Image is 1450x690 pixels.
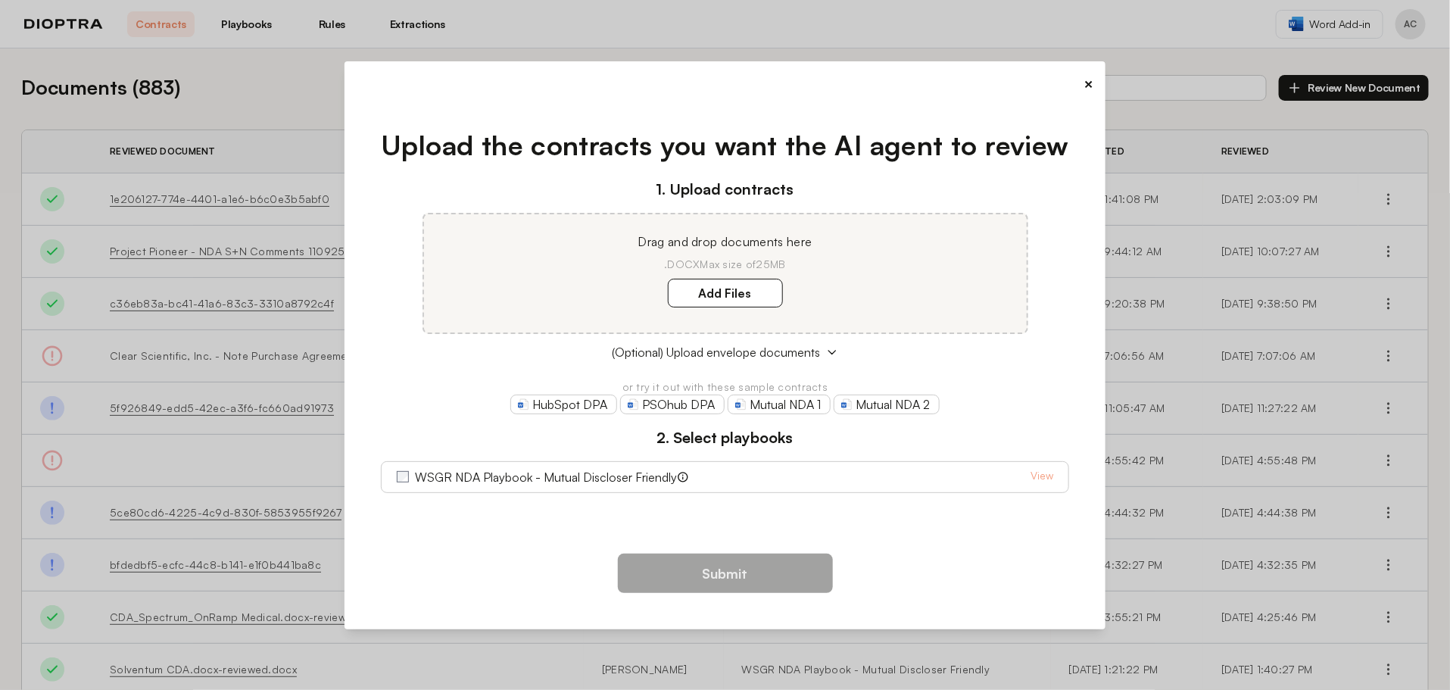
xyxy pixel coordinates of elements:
[381,379,1069,395] p: or try it out with these sample contracts
[510,395,617,414] a: HubSpot DPA
[415,468,677,486] label: WSGR NDA Playbook - Mutual Discloser Friendly
[442,233,1009,251] p: Drag and drop documents here
[834,395,940,414] a: Mutual NDA 2
[442,257,1009,272] p: .DOCX Max size of 25MB
[1031,468,1053,486] a: View
[728,395,831,414] a: Mutual NDA 1
[381,125,1069,166] h1: Upload the contracts you want the AI agent to review
[381,426,1069,449] h3: 2. Select playbooks
[1084,73,1093,95] button: ×
[381,178,1069,201] h3: 1. Upload contracts
[381,343,1069,361] button: (Optional) Upload envelope documents
[668,279,783,308] label: Add Files
[620,395,725,414] a: PSOhub DPA
[612,343,820,361] span: (Optional) Upload envelope documents
[618,554,833,593] button: Submit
